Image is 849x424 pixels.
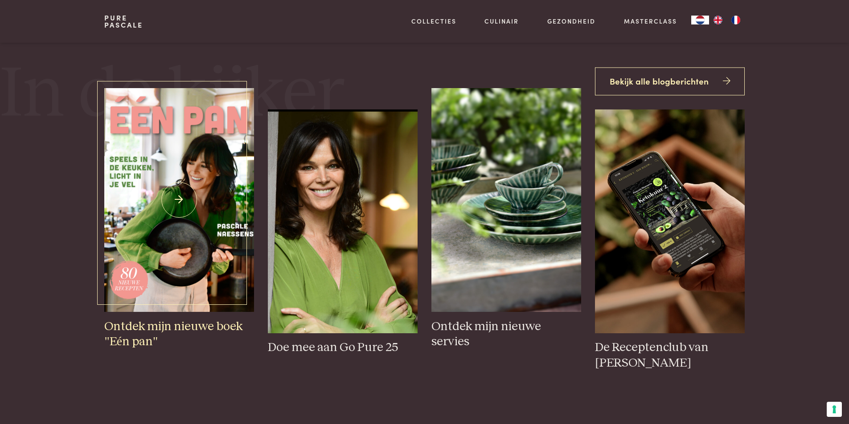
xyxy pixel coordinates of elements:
[104,14,143,28] a: PurePascale
[104,319,254,350] h3: Ontdek mijn nieuwe boek "Eén pan"
[691,16,709,24] a: NL
[104,88,254,350] a: één pan - voorbeeldcover Ontdek mijn nieuwe boek "Eén pan"
[268,109,417,333] img: pascale_foto
[691,16,709,24] div: Language
[595,67,744,95] a: Bekijk alle blogberichten
[827,402,842,417] button: Uw voorkeuren voor toestemming voor trackingtechnologieën
[709,16,745,24] ul: Language list
[431,88,581,350] a: groen_servies_23 Ontdek mijn nieuwe servies
[595,109,744,333] img: iPhone Mockup 15
[431,319,581,350] h3: Ontdek mijn nieuwe servies
[484,16,519,26] a: Culinair
[547,16,595,26] a: Gezondheid
[691,16,745,24] aside: Language selected: Nederlands
[104,88,254,312] img: één pan - voorbeeldcover
[268,109,417,355] a: pascale_foto Doe mee aan Go Pure 25
[411,16,456,26] a: Collecties
[268,340,417,355] h3: Doe mee aan Go Pure 25
[624,16,677,26] a: Masterclass
[595,109,744,371] a: iPhone Mockup 15 De Receptenclub van [PERSON_NAME]
[727,16,745,24] a: FR
[431,88,581,312] img: groen_servies_23
[595,340,744,371] h3: De Receptenclub van [PERSON_NAME]
[709,16,727,24] a: EN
